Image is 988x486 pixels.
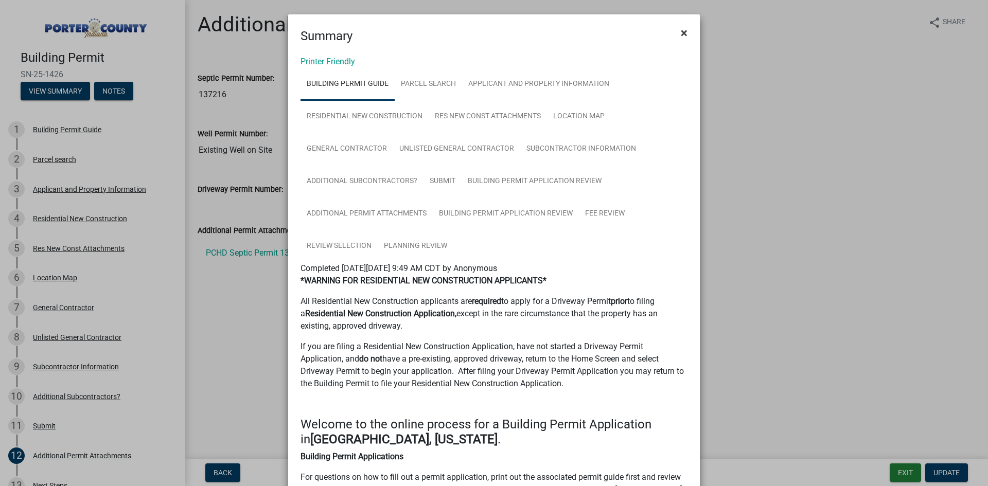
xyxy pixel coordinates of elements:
a: Building Permit Guide [301,68,395,101]
strong: do not [359,354,382,364]
span: Completed [DATE][DATE] 9:49 AM CDT by Anonymous [301,263,497,273]
a: Additional Subcontractors? [301,165,424,198]
p: All Residential New Construction applicants are to apply for a Driveway Permit to filing a except... [301,295,687,332]
button: Close [673,19,696,47]
a: Res New Const Attachments [429,100,547,133]
a: Review Selection [301,230,378,263]
strong: [GEOGRAPHIC_DATA], [US_STATE] [310,432,498,446]
a: Building Permit Application Review [433,197,579,230]
a: Additional Permit Attachments [301,197,433,230]
strong: *WARNING FOR RESIDENTIAL NEW CONSTRUCTION APPLICANTS* [301,276,546,285]
a: Unlisted General Contractor [393,133,520,166]
a: Parcel search [395,68,462,101]
strong: prior [611,296,627,306]
p: If you are filing a Residential New Construction Application, have not started a Driveway Permit ... [301,340,687,390]
a: Residential New Construction [301,100,429,133]
a: Fee Review [579,197,631,230]
a: Planning Review [378,230,453,263]
a: Location Map [547,100,611,133]
strong: Residential New Construction Application, [305,309,456,318]
h4: Welcome to the online process for a Building Permit Application in . [301,417,687,447]
a: General Contractor [301,133,393,166]
h4: Summary [301,27,352,45]
strong: Building Permit Applications [301,452,403,461]
span: × [681,26,687,40]
a: Applicant and Property Information [462,68,615,101]
strong: required [472,296,501,306]
a: Subcontractor Information [520,133,642,166]
a: Building Permit Application Review [462,165,608,198]
a: Submit [424,165,462,198]
a: Printer Friendly [301,57,355,66]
